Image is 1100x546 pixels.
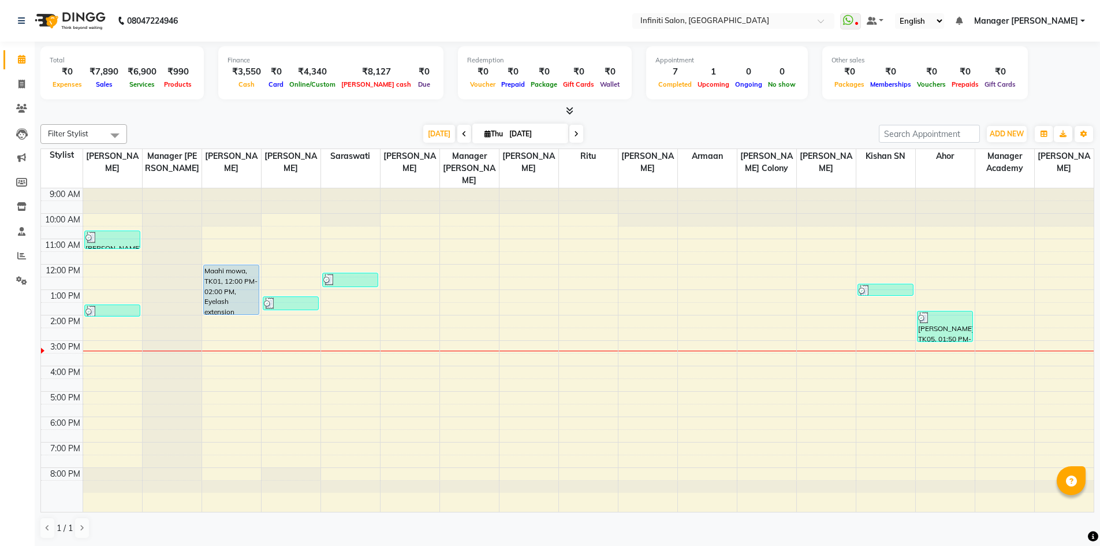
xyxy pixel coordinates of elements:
div: ₹0 [50,65,85,79]
div: Appointment [655,55,799,65]
span: Sales [93,80,115,88]
div: 10:00 AM [43,214,83,226]
div: ₹0 [560,65,597,79]
span: Manager Academy [975,149,1034,176]
div: ₹990 [161,65,195,79]
span: Card [266,80,286,88]
div: Stylist [41,149,83,161]
span: Kishan SN [856,149,915,164]
span: [PERSON_NAME] [202,149,261,176]
div: 9:00 AM [47,188,83,200]
div: 6:00 PM [48,417,83,429]
span: [PERSON_NAME] [797,149,856,176]
span: [PERSON_NAME] [83,149,142,176]
div: 2:00 PM [48,315,83,328]
div: ₹3,550 [228,65,266,79]
span: [PERSON_NAME] [618,149,677,176]
span: Prepaids [949,80,982,88]
div: ₹0 [414,65,434,79]
div: Other sales [831,55,1019,65]
div: 7 [655,65,695,79]
span: Package [528,80,560,88]
span: Services [126,80,158,88]
div: 3:00 PM [48,341,83,353]
div: Arav, TK06, 01:35 PM-02:05 PM, [DEMOGRAPHIC_DATA] Hair Cut (without wash) [85,305,140,316]
span: [PERSON_NAME] [262,149,320,176]
span: [PERSON_NAME] [499,149,558,176]
span: Voucher [467,80,498,88]
div: ₹0 [597,65,622,79]
span: ADD NEW [990,129,1024,138]
div: 11:00 AM [43,239,83,251]
span: Prepaid [498,80,528,88]
span: Gift Cards [982,80,1019,88]
span: Filter Stylist [48,129,88,138]
div: Total [50,55,195,65]
div: [PERSON_NAME], TK02, 10:40 AM-11:25 AM, Cut & [PERSON_NAME] [85,231,140,248]
span: Manager [PERSON_NAME] [143,149,202,176]
input: Search Appointment [879,125,980,143]
div: 1 [695,65,732,79]
span: [PERSON_NAME] cash [338,80,414,88]
b: 08047224946 [127,5,178,37]
div: Finance [228,55,434,65]
span: Due [415,80,433,88]
button: ADD NEW [987,126,1027,142]
span: Online/Custom [286,80,338,88]
div: 4:00 PM [48,366,83,378]
span: [PERSON_NAME] [1035,149,1094,176]
span: Ongoing [732,80,765,88]
div: ₹0 [528,65,560,79]
div: 12:00 PM [43,265,83,277]
div: 1:00 PM [48,290,83,302]
div: ₹6,900 [123,65,161,79]
span: Manager [PERSON_NAME] [974,15,1078,27]
span: Memberships [867,80,914,88]
div: ₹0 [467,65,498,79]
div: ₹0 [831,65,867,79]
span: Ritu [559,149,618,164]
span: Vouchers [914,80,949,88]
span: Cash [236,80,258,88]
span: Gift Cards [560,80,597,88]
div: ₹0 [266,65,286,79]
span: [PERSON_NAME] [381,149,439,176]
span: Thu [482,129,506,138]
div: Redemption [467,55,622,65]
span: Expenses [50,80,85,88]
span: Ahor [916,149,975,164]
span: Wallet [597,80,622,88]
div: ₹0 [949,65,982,79]
div: ₹0 [982,65,1019,79]
div: 8:00 PM [48,468,83,480]
div: ₹0 [914,65,949,79]
div: [PERSON_NAME], TK03, 12:45 PM-01:15 PM, [DEMOGRAPHIC_DATA] Hair Cut (without wash) [858,284,913,295]
img: logo [29,5,109,37]
span: [DATE] [423,125,455,143]
div: ₹7,890 [85,65,123,79]
div: [PERSON_NAME], TK05, 01:50 PM-03:05 PM, [DEMOGRAPHIC_DATA] Hair Cut (without wash),Mens Root Touchup [918,311,972,341]
div: 7:00 PM [48,443,83,455]
div: ₹0 [498,65,528,79]
input: 2025-09-04 [506,125,564,143]
span: Armaan [678,149,737,164]
div: [PERSON_NAME], TK05, 01:15 PM-01:50 PM, BCL Mani / pedi [263,297,318,310]
span: Manager [PERSON_NAME] [440,149,499,188]
span: 1 / 1 [57,522,73,534]
span: Products [161,80,195,88]
span: Completed [655,80,695,88]
div: [PERSON_NAME], TK04, 12:20 PM-12:55 PM, BCL Mani / pedi [323,273,378,287]
div: ₹0 [867,65,914,79]
div: 0 [732,65,765,79]
iframe: chat widget [1051,500,1088,534]
span: No show [765,80,799,88]
div: 5:00 PM [48,392,83,404]
span: Packages [831,80,867,88]
span: Saraswati [321,149,380,164]
div: Maahi mowa, TK01, 12:00 PM-02:00 PM, Eyelash extension [204,265,259,314]
span: [PERSON_NAME] Colony [737,149,796,176]
div: 0 [765,65,799,79]
div: ₹8,127 [338,65,414,79]
div: ₹4,340 [286,65,338,79]
span: Upcoming [695,80,732,88]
